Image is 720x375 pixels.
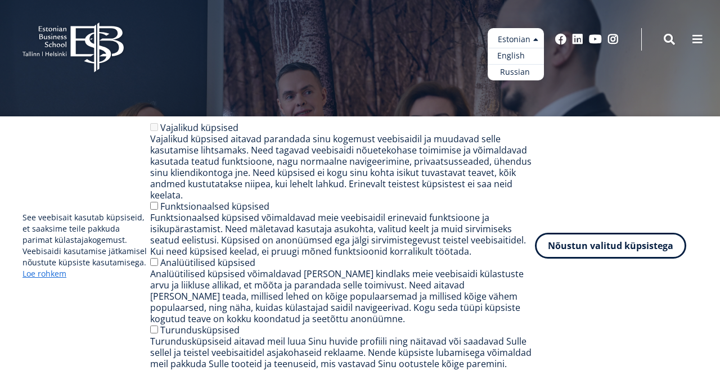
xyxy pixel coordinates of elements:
[589,34,602,45] a: Youtube
[555,34,566,45] a: Facebook
[150,268,535,324] div: Analüütilised küpsised võimaldavad [PERSON_NAME] kindlaks meie veebisaidi külastuste arvu ja liik...
[62,112,658,146] p: Vastutusteadlik kogukond
[160,256,255,269] label: Analüütilised küpsised
[22,268,66,279] a: Loe rohkem
[488,64,544,80] a: Russian
[572,34,583,45] a: Linkedin
[535,233,686,259] button: Nõustun valitud küpsistega
[22,212,150,279] p: See veebisait kasutab küpsiseid, et saaksime teile pakkuda parimat külastajakogemust. Veebisaidi ...
[150,212,535,257] div: Funktsionaalsed küpsised võimaldavad meie veebisaidil erinevaid funktsioone ja isikupärastamist. ...
[160,121,238,134] label: Vajalikud küpsised
[607,34,619,45] a: Instagram
[150,133,535,201] div: Vajalikud küpsised aitavad parandada sinu kogemust veebisaidil ja muudavad selle kasutamise lihts...
[160,324,240,336] label: Turundusküpsised
[150,336,535,369] div: Turundusküpsiseid aitavad meil luua Sinu huvide profiili ning näitavad või saadavad Sulle sellel ...
[488,48,544,64] a: English
[160,200,269,213] label: Funktsionaalsed küpsised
